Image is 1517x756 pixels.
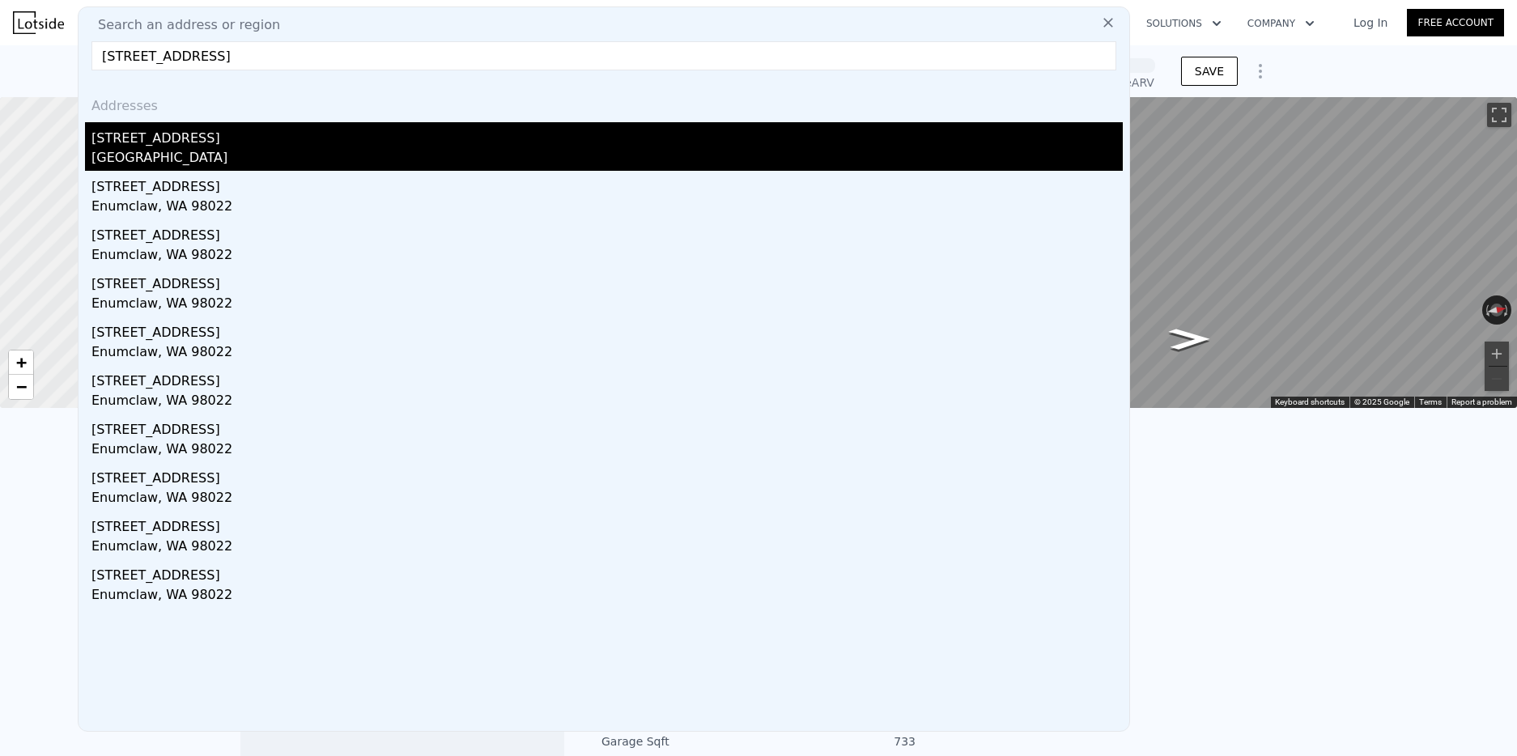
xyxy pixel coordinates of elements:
[91,414,1123,440] div: [STREET_ADDRESS]
[1407,9,1504,36] a: Free Account
[91,511,1123,537] div: [STREET_ADDRESS]
[1503,295,1512,325] button: Rotate clockwise
[91,197,1123,219] div: Enumclaw, WA 98022
[1354,397,1409,406] span: © 2025 Google
[91,316,1123,342] div: [STREET_ADDRESS]
[91,171,1123,197] div: [STREET_ADDRESS]
[1487,103,1511,127] button: Toggle fullscreen view
[91,268,1123,294] div: [STREET_ADDRESS]
[1275,397,1345,408] button: Keyboard shortcuts
[9,375,33,399] a: Zoom out
[91,559,1123,585] div: [STREET_ADDRESS]
[1244,55,1277,87] button: Show Options
[601,733,758,750] div: Garage Sqft
[91,41,1116,70] input: Enter an address, city, region, neighborhood or zip code
[91,440,1123,462] div: Enumclaw, WA 98022
[91,148,1123,171] div: [GEOGRAPHIC_DATA]
[1419,397,1442,406] a: Terms (opens in new tab)
[91,245,1123,268] div: Enumclaw, WA 98022
[91,537,1123,559] div: Enumclaw, WA 98022
[91,122,1123,148] div: [STREET_ADDRESS]
[91,462,1123,488] div: [STREET_ADDRESS]
[1151,323,1227,355] path: Go North, 72nd Dr NE
[758,733,916,750] div: 733
[1334,15,1407,31] a: Log In
[91,294,1123,316] div: Enumclaw, WA 98022
[9,350,33,375] a: Zoom in
[85,15,280,35] span: Search an address or region
[91,219,1123,245] div: [STREET_ADDRESS]
[13,11,64,34] img: Lotside
[91,488,1123,511] div: Enumclaw, WA 98022
[91,342,1123,365] div: Enumclaw, WA 98022
[1482,295,1491,325] button: Rotate counterclockwise
[16,352,27,372] span: +
[91,585,1123,608] div: Enumclaw, WA 98022
[1485,367,1509,391] button: Zoom out
[1133,9,1234,38] button: Solutions
[1234,9,1328,38] button: Company
[85,83,1123,122] div: Addresses
[1485,342,1509,366] button: Zoom in
[1481,301,1512,318] button: Reset the view
[1181,57,1238,86] button: SAVE
[1451,397,1512,406] a: Report a problem
[91,391,1123,414] div: Enumclaw, WA 98022
[91,365,1123,391] div: [STREET_ADDRESS]
[16,376,27,397] span: −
